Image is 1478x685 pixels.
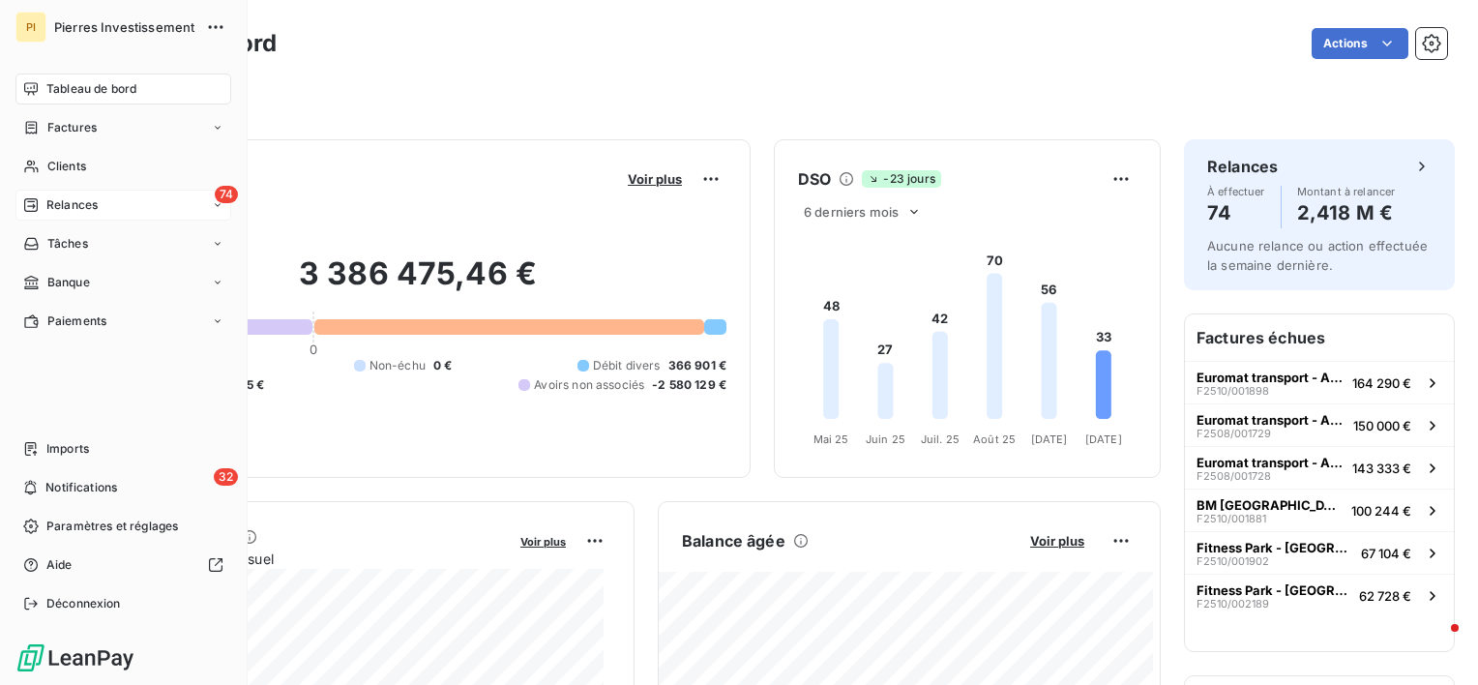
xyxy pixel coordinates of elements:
button: Fitness Park - [GEOGRAPHIC_DATA]F2510/00190267 104 € [1185,531,1454,574]
span: BM [GEOGRAPHIC_DATA] [1197,497,1344,513]
span: 32 [214,468,238,486]
h6: Relances [1207,155,1278,178]
tspan: Juin 25 [866,432,905,446]
span: Euromat transport - Athis Mons (Bai [1197,412,1345,428]
span: -23 jours [862,170,940,188]
span: 150 000 € [1353,418,1411,433]
span: Clients [47,158,86,175]
span: Pierres Investissement [54,19,194,35]
span: Débit divers [593,357,661,374]
span: Voir plus [1030,533,1084,549]
span: F2510/001881 [1197,513,1266,524]
span: Montant à relancer [1297,186,1396,197]
span: Voir plus [628,171,682,187]
h6: DSO [798,167,831,191]
span: Aide [46,556,73,574]
span: Euromat transport - Athis Mons (Bai [1197,370,1345,385]
tspan: Juil. 25 [921,432,960,446]
span: Tableau de bord [46,80,136,98]
span: Imports [46,440,89,458]
span: Chiffre d'affaires mensuel [109,549,507,569]
button: Euromat transport - Athis Mons (BaiF2508/001729150 000 € [1185,403,1454,446]
img: Logo LeanPay [15,642,135,673]
span: 62 728 € [1359,588,1411,604]
button: Voir plus [1024,532,1090,550]
div: PI [15,12,46,43]
span: Déconnexion [46,595,121,612]
span: Aucune relance ou action effectuée la semaine dernière. [1207,238,1428,273]
span: Avoirs non associés [534,376,644,394]
h4: 2,418 M € [1297,197,1396,228]
h2: 3 386 475,46 € [109,254,726,313]
a: Aide [15,550,231,581]
span: Banque [47,274,90,291]
button: Euromat transport - Athis Mons (BaiF2508/001728143 333 € [1185,446,1454,489]
span: 74 [215,186,238,203]
h6: Balance âgée [682,529,785,552]
span: -2 580 129 € [652,376,726,394]
h6: Factures échues [1185,314,1454,361]
span: 143 333 € [1352,461,1411,476]
span: 6 derniers mois [804,204,899,220]
span: Fitness Park - [GEOGRAPHIC_DATA] [1197,582,1351,598]
tspan: Mai 25 [813,432,849,446]
span: Paramètres et réglages [46,518,178,535]
tspan: [DATE] [1085,432,1122,446]
span: 67 104 € [1361,546,1411,561]
h4: 74 [1207,197,1265,228]
span: Euromat transport - Athis Mons (Bai [1197,455,1345,470]
span: F2510/001902 [1197,555,1269,567]
span: Notifications [45,479,117,496]
button: Voir plus [622,170,688,188]
tspan: [DATE] [1031,432,1068,446]
span: Non-échu [369,357,426,374]
span: 0 [310,342,317,357]
button: Fitness Park - [GEOGRAPHIC_DATA]F2510/00218962 728 € [1185,574,1454,616]
span: Tâches [47,235,88,253]
button: Voir plus [515,532,572,550]
span: 0 € [433,357,452,374]
span: 164 290 € [1352,375,1411,391]
span: Voir plus [520,535,566,549]
span: Fitness Park - [GEOGRAPHIC_DATA] [1197,540,1353,555]
button: BM [GEOGRAPHIC_DATA]F2510/001881100 244 € [1185,489,1454,531]
span: 366 901 € [668,357,726,374]
span: À effectuer [1207,186,1265,197]
span: 100 244 € [1351,503,1411,519]
button: Actions [1312,28,1408,59]
span: Paiements [47,313,106,330]
button: Euromat transport - Athis Mons (BaiF2510/001898164 290 € [1185,361,1454,403]
span: F2508/001728 [1197,470,1271,482]
tspan: Août 25 [973,432,1016,446]
span: F2510/001898 [1197,385,1269,397]
span: Factures [47,119,97,136]
span: F2508/001729 [1197,428,1271,439]
span: Relances [46,196,98,214]
iframe: Intercom live chat [1412,619,1459,666]
span: F2510/002189 [1197,598,1269,610]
